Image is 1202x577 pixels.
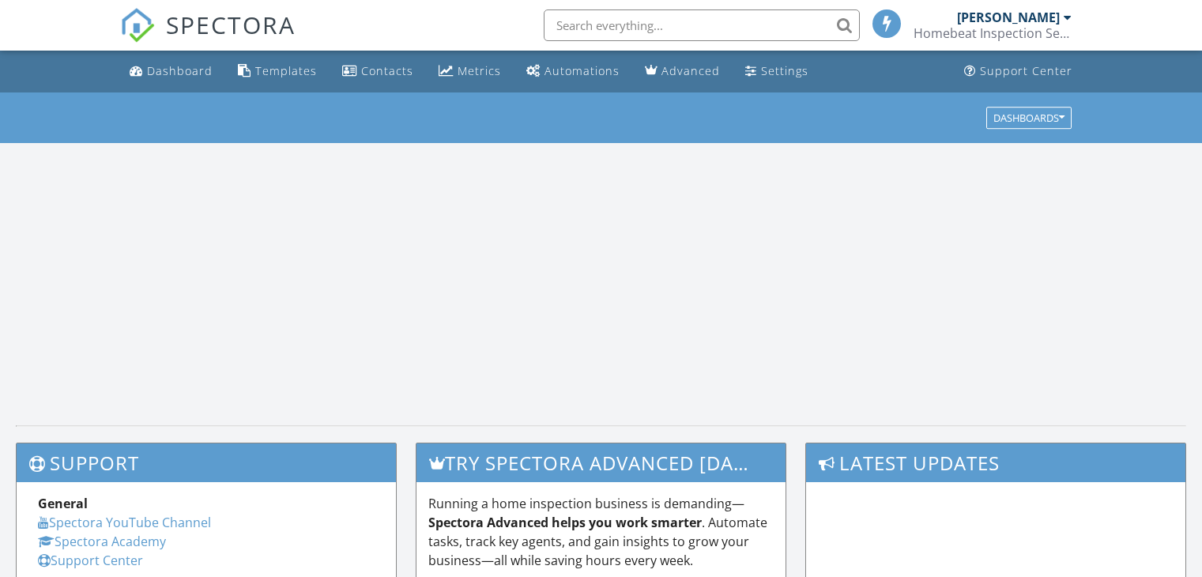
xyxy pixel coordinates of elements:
div: Advanced [661,63,720,78]
div: Templates [255,63,317,78]
div: Automations [544,63,620,78]
a: Contacts [336,57,420,86]
a: Support Center [958,57,1079,86]
strong: General [38,495,88,512]
a: Settings [739,57,815,86]
a: SPECTORA [120,21,296,55]
div: Support Center [980,63,1072,78]
div: Dashboard [147,63,213,78]
a: Support Center [38,552,143,569]
div: Metrics [458,63,501,78]
img: The Best Home Inspection Software - Spectora [120,8,155,43]
div: Dashboards [993,112,1064,123]
div: Homebeat Inspection Services [914,25,1072,41]
a: Spectora YouTube Channel [38,514,211,531]
a: Advanced [639,57,726,86]
a: Dashboard [123,57,219,86]
p: Running a home inspection business is demanding— . Automate tasks, track key agents, and gain ins... [428,494,774,570]
h3: Try spectora advanced [DATE] [416,443,786,482]
button: Dashboards [986,107,1072,129]
div: [PERSON_NAME] [957,9,1060,25]
strong: Spectora Advanced helps you work smarter [428,514,702,531]
div: Contacts [361,63,413,78]
div: Settings [761,63,808,78]
span: SPECTORA [166,8,296,41]
h3: Latest Updates [806,443,1185,482]
input: Search everything... [544,9,860,41]
a: Spectora Academy [38,533,166,550]
a: Automations (Basic) [520,57,626,86]
a: Metrics [432,57,507,86]
a: Templates [232,57,323,86]
h3: Support [17,443,396,482]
